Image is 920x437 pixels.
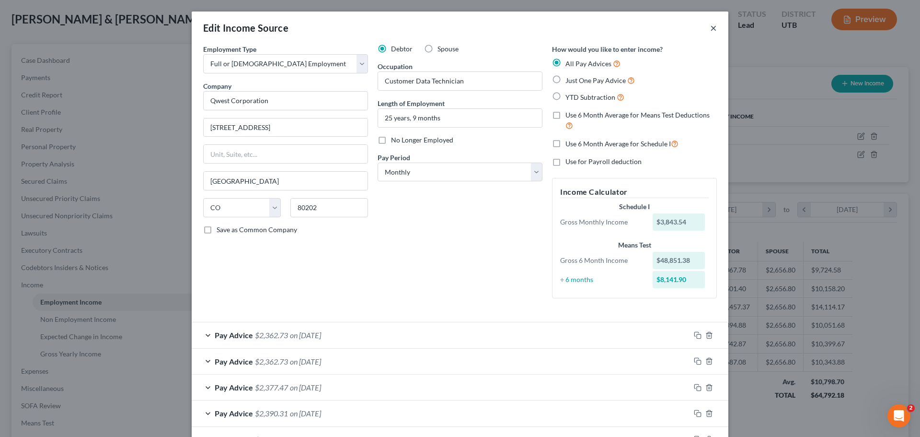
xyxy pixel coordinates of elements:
[710,22,717,34] button: ×
[290,331,321,340] span: on [DATE]
[887,404,910,427] iframe: Intercom live chat
[391,45,413,53] span: Debtor
[215,331,253,340] span: Pay Advice
[653,252,705,269] div: $48,851.38
[203,91,368,110] input: Search company by name...
[255,331,288,340] span: $2,362.73
[378,98,445,108] label: Length of Employment
[907,404,915,412] span: 2
[204,172,368,190] input: Enter city...
[437,45,459,53] span: Spouse
[560,186,709,198] h5: Income Calculator
[560,202,709,212] div: Schedule I
[378,109,542,127] input: ex: 2 years
[555,217,648,227] div: Gross Monthly Income
[255,409,288,418] span: $2,390.31
[560,240,709,250] div: Means Test
[215,383,253,392] span: Pay Advice
[378,61,413,71] label: Occupation
[378,154,410,162] span: Pay Period
[255,383,288,392] span: $2,377.47
[290,357,321,366] span: on [DATE]
[255,357,288,366] span: $2,362.73
[565,93,615,101] span: YTD Subtraction
[378,72,542,90] input: --
[203,21,288,35] div: Edit Income Source
[290,198,368,217] input: Enter zip...
[653,213,705,231] div: $3,843.54
[204,118,368,137] input: Enter address...
[290,383,321,392] span: on [DATE]
[653,271,705,288] div: $8,141.90
[217,225,297,234] span: Save as Common Company
[552,44,663,54] label: How would you like to enter income?
[565,111,710,119] span: Use 6 Month Average for Means Test Deductions
[203,82,231,90] span: Company
[290,409,321,418] span: on [DATE]
[555,256,648,265] div: Gross 6 Month Income
[565,140,671,148] span: Use 6 Month Average for Schedule I
[203,45,256,53] span: Employment Type
[215,357,253,366] span: Pay Advice
[555,275,648,284] div: ÷ 6 months
[391,136,453,144] span: No Longer Employed
[215,409,253,418] span: Pay Advice
[565,59,611,68] span: All Pay Advices
[565,76,626,84] span: Just One Pay Advice
[204,145,368,163] input: Unit, Suite, etc...
[565,157,642,165] span: Use for Payroll deduction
